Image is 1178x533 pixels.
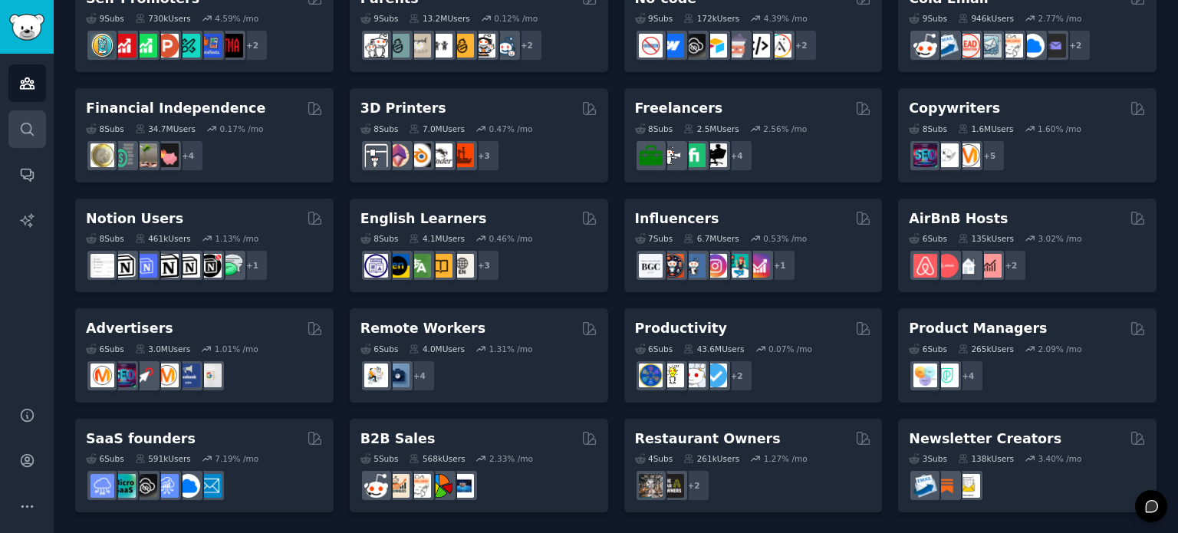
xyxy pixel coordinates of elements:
img: Freelancers [703,143,727,167]
img: EnglishLearning [386,254,410,278]
div: 7 Sub s [635,233,673,244]
h2: Financial Independence [86,99,265,118]
div: 8 Sub s [86,233,124,244]
img: B2BSaaS [176,474,200,498]
img: influencermarketing [725,254,749,278]
img: NoCodeSaaS [682,34,706,58]
div: 9 Sub s [86,13,124,24]
img: NotionGeeks [155,254,179,278]
div: + 2 [721,360,753,392]
img: getdisciplined [703,364,727,387]
div: 1.13 % /mo [215,233,258,244]
h2: Newsletter Creators [909,429,1061,449]
div: 730k Users [135,13,191,24]
img: microsaas [112,474,136,498]
img: SaaSSales [155,474,179,498]
img: Learn_English [450,254,474,278]
div: + 2 [785,29,818,61]
img: 3Dprinting [364,143,388,167]
img: NotionPromote [219,254,243,278]
div: 2.5M Users [683,123,739,134]
img: B2BSales [429,474,452,498]
div: 261k Users [683,453,739,464]
img: betatests [198,34,222,58]
img: NoCodeMovement [746,34,770,58]
img: salestechniques [386,474,410,498]
img: marketing [90,364,114,387]
img: NoCodeSaaS [133,474,157,498]
h2: 3D Printers [360,99,446,118]
img: Emailmarketing [935,34,959,58]
img: LearnEnglishOnReddit [429,254,452,278]
div: 3.0M Users [135,344,191,354]
div: 2.56 % /mo [763,123,807,134]
img: fatFIRE [155,143,179,167]
div: 3.02 % /mo [1038,233,1081,244]
div: + 2 [995,249,1027,281]
img: BeautyGuruChatter [639,254,663,278]
img: restaurantowners [639,474,663,498]
div: 6 Sub s [360,344,399,354]
div: 6.7M Users [683,233,739,244]
img: content_marketing [956,143,980,167]
img: LeadGeneration [956,34,980,58]
div: 1.60 % /mo [1038,123,1081,134]
h2: Product Managers [909,319,1047,338]
h2: Restaurant Owners [635,429,781,449]
img: sales [364,474,388,498]
div: + 4 [403,360,436,392]
div: 0.53 % /mo [763,233,807,244]
div: 6 Sub s [909,344,947,354]
img: NewParents [450,34,474,58]
div: 4.1M Users [409,233,465,244]
img: advertising [155,364,179,387]
img: FinancialPlanning [112,143,136,167]
div: 8 Sub s [635,123,673,134]
div: + 1 [764,249,796,281]
img: SingleParents [386,34,410,58]
div: 1.31 % /mo [489,344,533,354]
div: 3.40 % /mo [1038,453,1081,464]
img: 3Dmodeling [386,143,410,167]
img: AppIdeas [90,34,114,58]
img: productivity [682,364,706,387]
img: daddit [364,34,388,58]
div: 172k Users [683,13,739,24]
img: FreeNotionTemplates [133,254,157,278]
img: SaaS_Email_Marketing [198,474,222,498]
img: B_2_B_Selling_Tips [450,474,474,498]
div: 265k Users [958,344,1014,354]
div: 2.77 % /mo [1038,13,1081,24]
div: 9 Sub s [360,13,399,24]
img: languagelearning [364,254,388,278]
div: 4.59 % /mo [215,13,258,24]
img: selfpromotion [133,34,157,58]
img: AskNotion [176,254,200,278]
div: 7.19 % /mo [215,453,258,464]
div: 6 Sub s [86,344,124,354]
img: GummySearch logo [9,14,44,41]
div: 4.39 % /mo [764,13,808,24]
img: FacebookAds [176,364,200,387]
img: SaaS [90,474,114,498]
img: Adalo [768,34,791,58]
h2: Copywriters [909,99,1000,118]
div: 568k Users [409,453,465,464]
img: notioncreations [112,254,136,278]
img: b2b_sales [407,474,431,498]
div: 2.09 % /mo [1038,344,1081,354]
img: toddlers [429,34,452,58]
div: + 2 [236,29,268,61]
img: rentalproperties [956,254,980,278]
div: 138k Users [958,453,1014,464]
div: 1.27 % /mo [764,453,808,464]
img: Fire [133,143,157,167]
img: Fiverr [682,143,706,167]
div: 6 Sub s [909,233,947,244]
img: sales [913,34,937,58]
img: ProductHunters [155,34,179,58]
img: SEO [112,364,136,387]
div: 34.7M Users [135,123,196,134]
img: webflow [660,34,684,58]
img: Newsletters [956,474,980,498]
